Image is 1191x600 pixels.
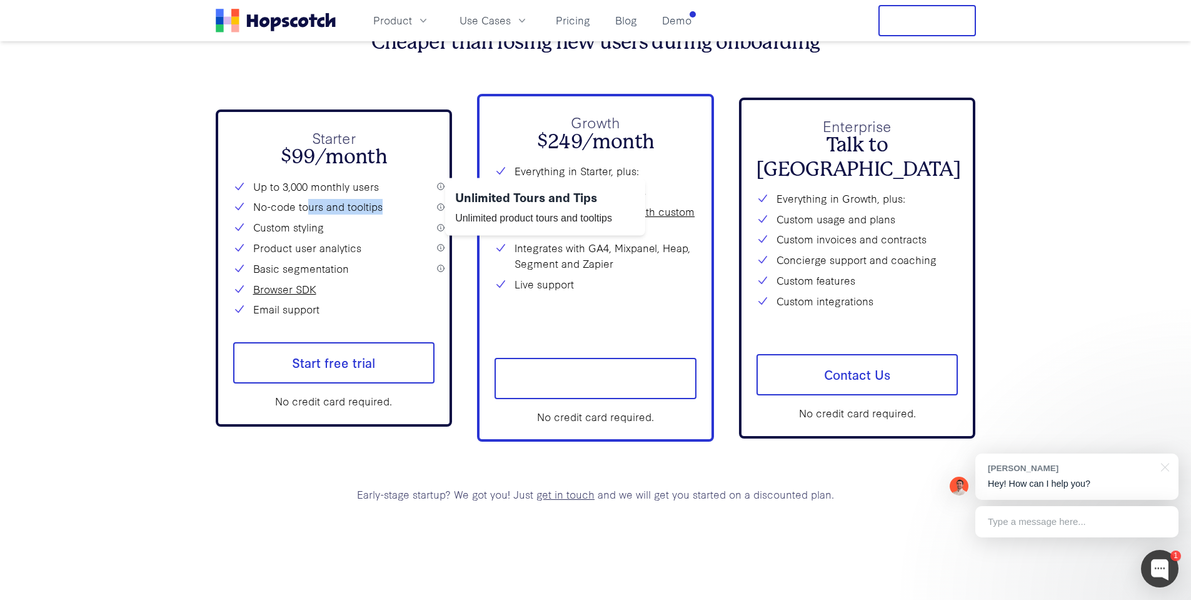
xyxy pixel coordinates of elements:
[233,394,435,409] div: No credit card required.
[495,130,696,154] h2: $249/month
[233,199,435,215] li: No-code tours and tooltips
[233,179,435,195] li: Up to 3,000 monthly users
[452,10,536,31] button: Use Cases
[460,13,511,28] span: Use Cases
[495,358,696,399] a: Start free trial
[233,240,435,256] li: Product user analytics
[495,240,696,272] li: Integrates with GA4, Mixpanel, Heap, Segment and Zapier
[216,31,976,54] h3: Cheaper than losing new users during onboarding
[657,10,696,31] a: Demo
[495,163,696,179] li: Everything in Starter, plus:
[756,231,958,247] li: Custom invoices and contracts
[975,506,1178,537] div: Type a message here...
[233,220,435,235] li: Custom styling
[495,111,696,133] p: Growth
[495,409,696,425] div: No credit card required.
[756,293,958,309] li: Custom integrations
[233,342,435,384] a: Start free trial
[233,145,435,169] h2: $99/month
[216,487,976,502] p: Early-stage startup? We got you! Just and we will get you started on a discounted plan.
[253,282,316,297] a: Browser SDK
[988,477,1166,491] p: Hey! How can I help you?
[756,354,958,395] a: Contact Us
[756,133,958,181] h2: Talk to [GEOGRAPHIC_DATA]
[756,405,958,421] div: No credit card required.
[373,13,412,28] span: Product
[551,10,595,31] a: Pricing
[756,211,958,227] li: Custom usage and plans
[878,5,976,36] button: Free Trial
[455,188,635,205] div: Unlimited Tours and Tips
[366,10,437,31] button: Product
[610,10,642,31] a: Blog
[216,9,336,33] a: Home
[495,277,696,292] li: Live support
[988,462,1153,474] div: [PERSON_NAME]
[756,252,958,268] li: Concierge support and coaching
[233,127,435,149] p: Starter
[233,261,435,277] li: Basic segmentation
[950,477,968,496] img: Mark Spera
[233,302,435,317] li: Email support
[756,191,958,206] li: Everything in Growth, plus:
[756,273,958,288] li: Custom features
[1170,551,1181,561] div: 1
[536,487,595,501] a: get in touch
[756,115,958,137] p: Enterprise
[455,210,635,226] p: Unlimited product tours and tooltips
